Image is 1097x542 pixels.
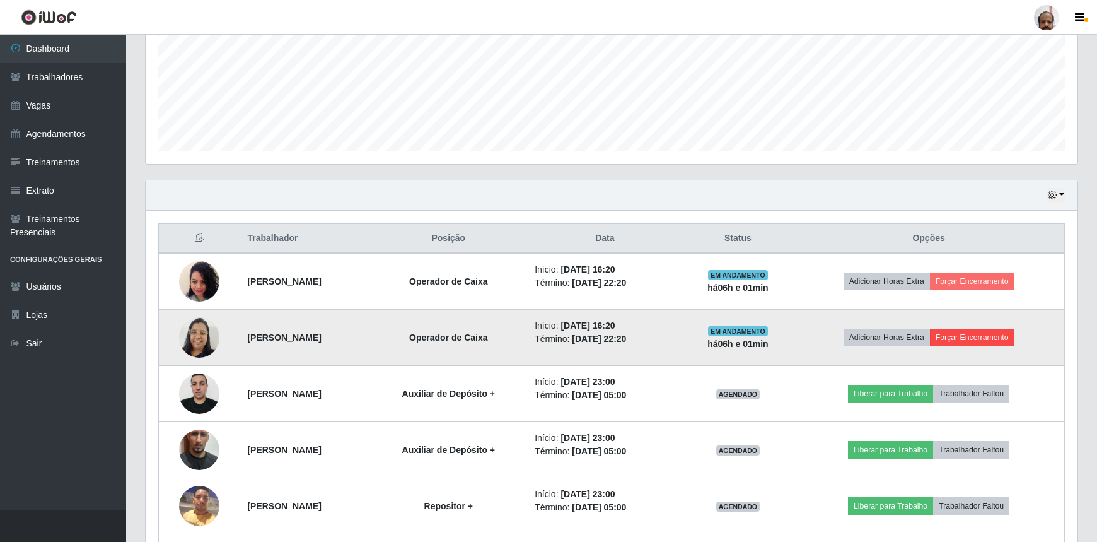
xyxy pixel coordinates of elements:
[844,329,930,346] button: Adicionar Horas Extra
[527,224,682,254] th: Data
[535,319,675,333] li: Início:
[535,333,675,346] li: Término:
[708,270,768,280] span: EM ANDAMENTO
[424,501,473,511] strong: Repositor +
[707,339,769,349] strong: há 06 h e 01 min
[572,502,626,512] time: [DATE] 05:00
[535,488,675,501] li: Início:
[179,367,219,420] img: 1730211202642.jpeg
[716,502,760,512] span: AGENDADO
[683,224,794,254] th: Status
[535,263,675,276] li: Início:
[247,445,321,455] strong: [PERSON_NAME]
[572,390,626,400] time: [DATE] 05:00
[560,264,615,274] time: [DATE] 16:20
[716,389,760,399] span: AGENDADO
[933,385,1009,403] button: Trabalhador Faltou
[409,276,488,286] strong: Operador de Caixa
[716,445,760,456] span: AGENDADO
[535,432,675,445] li: Início:
[535,389,675,402] li: Término:
[848,441,933,459] button: Liberar para Trabalho
[793,224,1064,254] th: Opções
[402,445,495,455] strong: Auxiliar de Depósito +
[535,445,675,458] li: Término:
[179,310,219,364] img: 1754744949596.jpeg
[369,224,527,254] th: Posição
[933,441,1009,459] button: Trabalhador Faltou
[179,414,219,486] img: 1752945787017.jpeg
[409,333,488,343] strong: Operador de Caixa
[535,501,675,514] li: Término:
[572,334,626,344] time: [DATE] 22:20
[247,389,321,399] strong: [PERSON_NAME]
[930,273,1014,290] button: Forçar Encerramento
[179,254,219,308] img: 1689498452144.jpeg
[240,224,369,254] th: Trabalhador
[844,273,930,290] button: Adicionar Horas Extra
[930,329,1014,346] button: Forçar Encerramento
[848,497,933,515] button: Liberar para Trabalho
[560,377,615,387] time: [DATE] 23:00
[572,278,626,288] time: [DATE] 22:20
[933,497,1009,515] button: Trabalhador Faltou
[247,276,321,286] strong: [PERSON_NAME]
[560,433,615,443] time: [DATE] 23:00
[179,479,219,533] img: 1738750603268.jpeg
[560,489,615,499] time: [DATE] 23:00
[708,326,768,336] span: EM ANDAMENTO
[247,333,321,343] strong: [PERSON_NAME]
[572,446,626,456] time: [DATE] 05:00
[535,276,675,290] li: Término:
[247,501,321,511] strong: [PERSON_NAME]
[707,283,769,293] strong: há 06 h e 01 min
[560,321,615,331] time: [DATE] 16:20
[535,375,675,389] li: Início:
[402,389,495,399] strong: Auxiliar de Depósito +
[21,9,77,25] img: CoreUI Logo
[848,385,933,403] button: Liberar para Trabalho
